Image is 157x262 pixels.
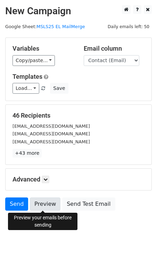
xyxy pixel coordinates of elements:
[13,139,90,144] small: [EMAIL_ADDRESS][DOMAIN_NAME]
[105,23,152,31] span: Daily emails left: 50
[13,112,144,119] h5: 46 Recipients
[5,5,152,17] h2: New Campaign
[62,197,115,211] a: Send Test Email
[13,176,144,183] h5: Advanced
[13,131,90,136] small: [EMAIL_ADDRESS][DOMAIN_NAME]
[5,197,28,211] a: Send
[122,229,157,262] iframe: Chat Widget
[8,213,77,230] div: Preview your emails before sending
[13,73,42,80] a: Templates
[13,55,55,66] a: Copy/paste...
[13,83,39,94] a: Load...
[84,45,144,52] h5: Email column
[36,24,85,29] a: MSLS25 EL MailMerge
[105,24,152,29] a: Daily emails left: 50
[50,83,68,94] button: Save
[13,45,73,52] h5: Variables
[13,124,90,129] small: [EMAIL_ADDRESS][DOMAIN_NAME]
[13,149,42,158] a: +43 more
[30,197,60,211] a: Preview
[5,24,85,29] small: Google Sheet:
